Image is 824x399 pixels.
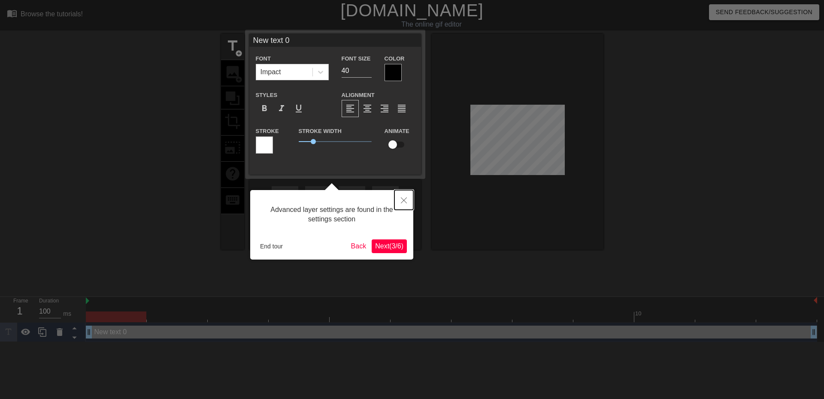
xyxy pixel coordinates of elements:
[394,190,413,210] button: Close
[257,196,407,233] div: Advanced layer settings are found in the settings section
[372,239,407,253] button: Next
[375,242,403,250] span: Next ( 3 / 6 )
[257,240,286,253] button: End tour
[348,239,370,253] button: Back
